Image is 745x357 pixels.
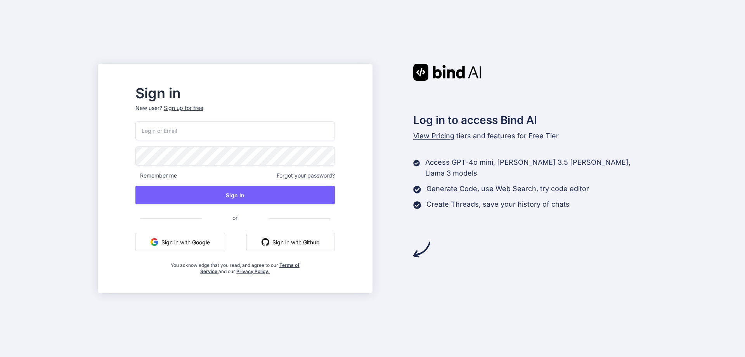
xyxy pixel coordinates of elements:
div: Sign up for free [164,104,203,112]
span: Remember me [135,172,177,179]
p: Create Threads, save your history of chats [426,199,570,210]
p: tiers and features for Free Tier [413,131,648,141]
img: arrow [413,241,430,258]
span: Forgot your password? [277,172,335,179]
p: New user? [135,104,335,121]
button: Sign in with Github [246,233,335,251]
span: or [201,208,269,227]
input: Login or Email [135,121,335,140]
button: Sign In [135,186,335,204]
span: View Pricing [413,132,454,140]
a: Terms of Service [200,262,300,274]
h2: Sign in [135,87,335,99]
img: Bind AI logo [413,64,482,81]
p: Access GPT-4o mini, [PERSON_NAME] 3.5 [PERSON_NAME], Llama 3 models [425,157,647,179]
h2: Log in to access Bind AI [413,112,648,128]
button: Sign in with Google [135,233,225,251]
div: You acknowledge that you read, and agree to our and our [168,258,301,275]
a: Privacy Policy. [236,268,270,274]
p: Generate Code, use Web Search, try code editor [426,183,589,194]
img: github [262,238,269,246]
img: google [151,238,158,246]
